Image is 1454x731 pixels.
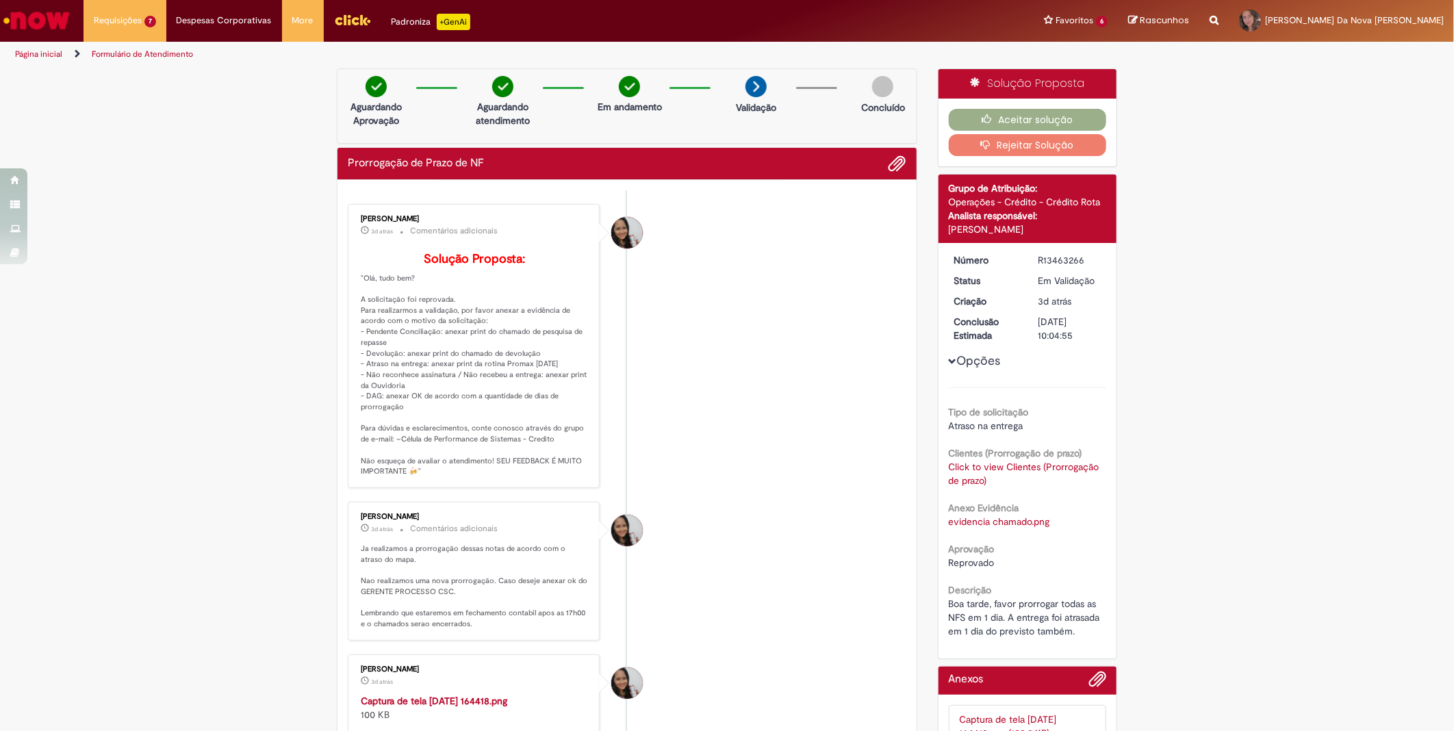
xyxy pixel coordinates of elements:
a: Click to view Clientes (Prorrogação de prazo) [949,461,1099,487]
div: Em Validação [1038,274,1101,287]
img: check-circle-green.png [366,76,387,97]
p: "Olá, tudo bem? A solicitação foi reprovada. Para realizarmos a validação, por favor anexar a evi... [361,253,589,477]
span: More [292,14,314,27]
time: 29/08/2025 16:04:51 [1038,295,1071,307]
span: 3d atrás [371,227,393,235]
div: [DATE] 10:04:55 [1038,315,1101,342]
time: 29/08/2025 16:45:59 [371,525,393,533]
div: Valeria Maria Da Conceicao [611,515,643,546]
span: Rascunhos [1140,14,1189,27]
small: Comentários adicionais [410,523,498,535]
p: Em andamento [598,100,662,114]
div: [PERSON_NAME] [361,513,589,521]
img: check-circle-green.png [619,76,640,97]
img: arrow-next.png [745,76,767,97]
span: Reprovado [949,556,995,569]
span: Favoritos [1056,14,1093,27]
p: +GenAi [437,14,470,30]
button: Adicionar anexos [1088,670,1106,695]
ul: Trilhas de página [10,42,959,67]
b: Tipo de solicitação [949,406,1029,418]
small: Comentários adicionais [410,225,498,237]
img: check-circle-green.png [492,76,513,97]
b: Descrição [949,584,992,596]
img: ServiceNow [1,7,72,34]
img: click_logo_yellow_360x200.png [334,10,371,30]
div: Solução Proposta [939,69,1117,99]
span: Requisições [94,14,142,27]
div: [PERSON_NAME] [949,222,1107,236]
span: 3d atrás [371,678,393,686]
b: Anexo Evidência [949,502,1019,514]
div: [PERSON_NAME] [361,215,589,223]
p: Ja realizamos a prorrogação dessas notas de acordo com o atraso do mapa. Nao realizamos uma nova ... [361,543,589,630]
b: Solução Proposta: [424,251,525,267]
a: Captura de tela [DATE] 164418.png [361,695,507,707]
dt: Status [944,274,1028,287]
div: [PERSON_NAME] [361,665,589,674]
span: Despesas Corporativas [177,14,272,27]
div: Analista responsável: [949,209,1107,222]
h2: Prorrogação de Prazo de NF Histórico de tíquete [348,157,484,170]
div: 29/08/2025 16:04:51 [1038,294,1101,308]
a: Download de evidencia chamado.png [949,515,1050,528]
time: 29/08/2025 16:51:26 [371,227,393,235]
a: Página inicial [15,49,62,60]
div: Valeria Maria Da Conceicao [611,217,643,248]
b: Clientes (Prorrogação de prazo) [949,447,1082,459]
div: R13463266 [1038,253,1101,267]
a: Formulário de Atendimento [92,49,193,60]
p: Validação [736,101,776,114]
span: 3d atrás [1038,295,1071,307]
p: Concluído [861,101,905,114]
div: Padroniza [392,14,470,30]
div: Grupo de Atribuição: [949,181,1107,195]
span: 6 [1096,16,1108,27]
span: 7 [144,16,156,27]
p: Aguardando atendimento [470,100,536,127]
a: Rascunhos [1128,14,1189,27]
img: img-circle-grey.png [872,76,893,97]
dt: Criação [944,294,1028,308]
div: 100 KB [361,694,589,721]
b: Aprovação [949,543,995,555]
div: Valeria Maria Da Conceicao [611,667,643,699]
button: Rejeitar Solução [949,134,1107,156]
span: [PERSON_NAME] Da Nova [PERSON_NAME] [1265,14,1444,26]
div: Operações - Crédito - Crédito Rota [949,195,1107,209]
p: Aguardando Aprovação [343,100,409,127]
button: Aceitar solução [949,109,1107,131]
dt: Conclusão Estimada [944,315,1028,342]
time: 29/08/2025 16:44:33 [371,678,393,686]
span: Boa tarde, favor prorrogar todas as NFS em 1 dia. A entrega foi atrasada em 1 dia do previsto tam... [949,598,1103,637]
span: Atraso na entrega [949,420,1023,432]
span: 3d atrás [371,525,393,533]
dt: Número [944,253,1028,267]
h2: Anexos [949,674,984,686]
button: Adicionar anexos [889,155,906,172]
